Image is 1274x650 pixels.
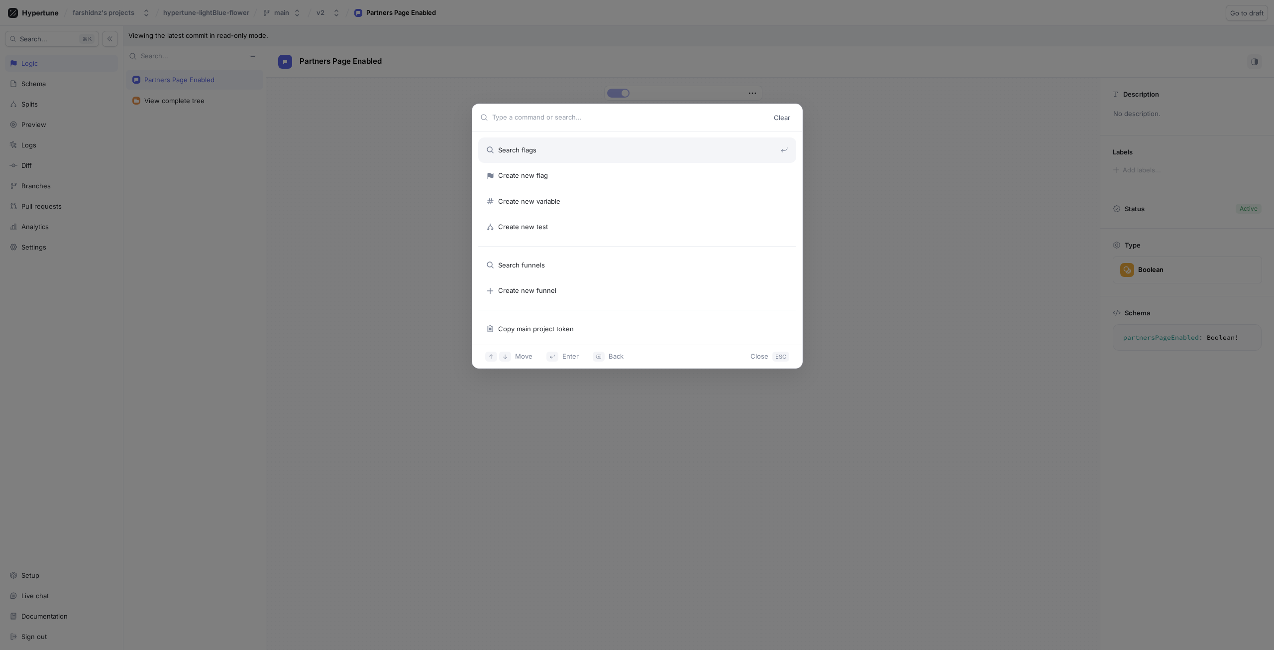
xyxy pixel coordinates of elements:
[775,354,786,360] p: ESC
[492,113,770,123] input: Type a command or search…
[515,352,532,362] p: Move
[774,115,790,121] span: Clear
[770,110,794,125] button: Clear
[486,222,788,232] div: Create new test
[472,131,802,345] div: Suggestions
[486,286,788,296] div: Create new funnel
[562,352,579,362] p: Enter
[486,324,788,334] div: Copy main project token
[486,145,780,155] div: Search flags
[609,352,624,362] p: Back
[486,171,788,181] div: Create new flag
[486,197,788,207] div: Create new variable
[750,352,768,362] p: Close
[486,260,788,270] div: Search funnels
